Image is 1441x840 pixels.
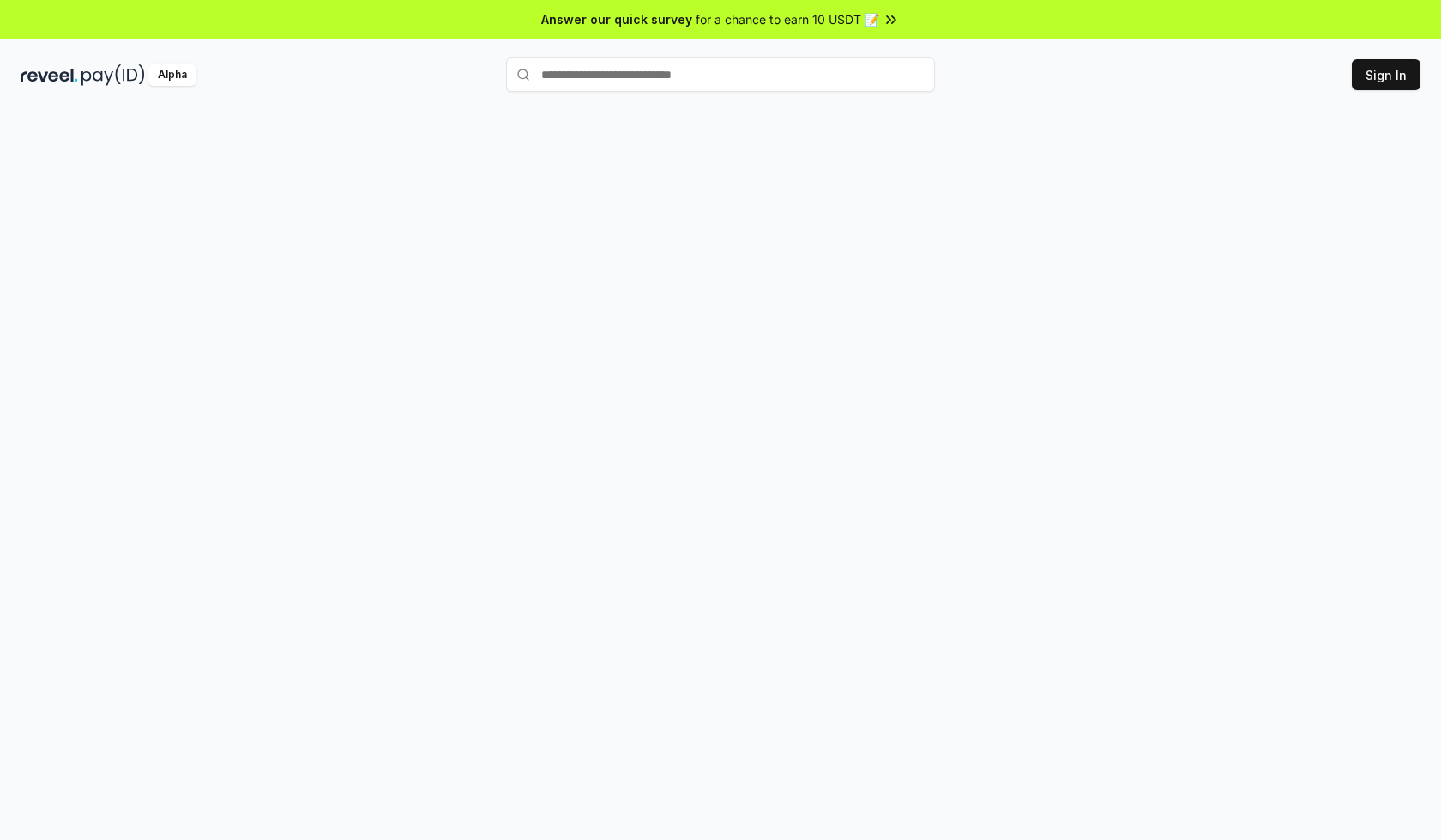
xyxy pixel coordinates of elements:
[21,64,78,86] img: reveel_dark
[541,10,692,28] span: Answer our quick survey
[81,64,145,86] img: pay_id
[148,64,196,86] div: Alpha
[1352,59,1420,90] button: Sign In
[696,10,879,28] span: for a chance to earn 10 USDT 📝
